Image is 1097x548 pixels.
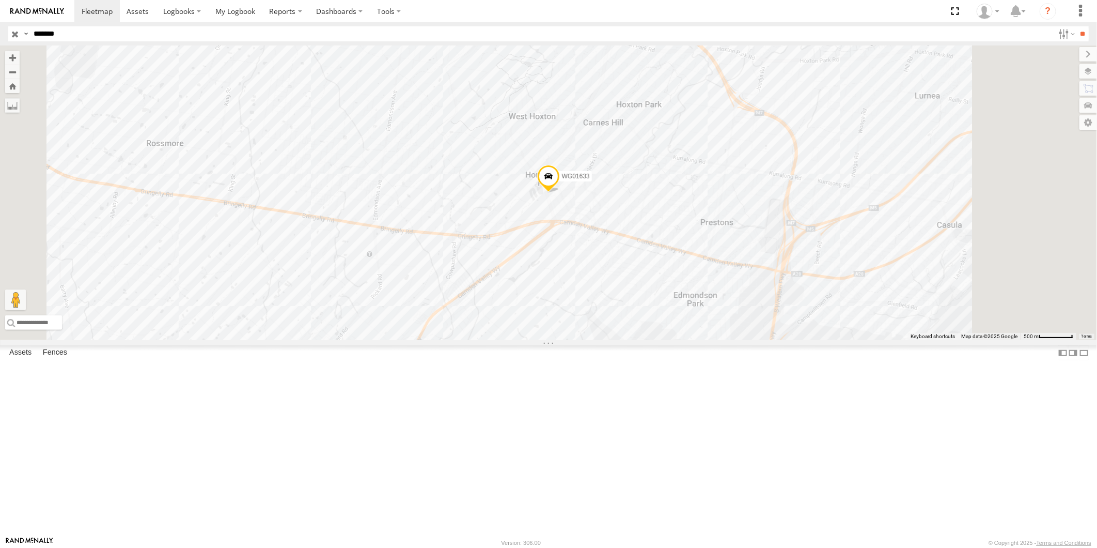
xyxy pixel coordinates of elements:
[1040,3,1056,20] i: ?
[1082,334,1092,339] a: Terms (opens in new tab)
[973,4,1003,19] div: Zarni Lwin
[22,26,30,41] label: Search Query
[1024,333,1039,339] span: 500 m
[1079,345,1089,360] label: Hide Summary Table
[961,333,1017,339] span: Map data ©2025 Google
[5,65,20,79] button: Zoom out
[6,538,53,548] a: Visit our Website
[989,540,1091,546] div: © Copyright 2025 -
[5,290,26,310] button: Drag Pegman onto the map to open Street View
[5,79,20,93] button: Zoom Home
[4,346,37,360] label: Assets
[5,51,20,65] button: Zoom in
[10,8,64,15] img: rand-logo.svg
[38,346,72,360] label: Fences
[562,173,590,180] span: WG01633
[502,540,541,546] div: Version: 306.00
[1021,333,1076,340] button: Map scale: 500 m per 63 pixels
[1068,345,1078,360] label: Dock Summary Table to the Right
[1079,115,1097,130] label: Map Settings
[1037,540,1091,546] a: Terms and Conditions
[911,333,955,340] button: Keyboard shortcuts
[5,98,20,113] label: Measure
[1055,26,1077,41] label: Search Filter Options
[1058,345,1068,360] label: Dock Summary Table to the Left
